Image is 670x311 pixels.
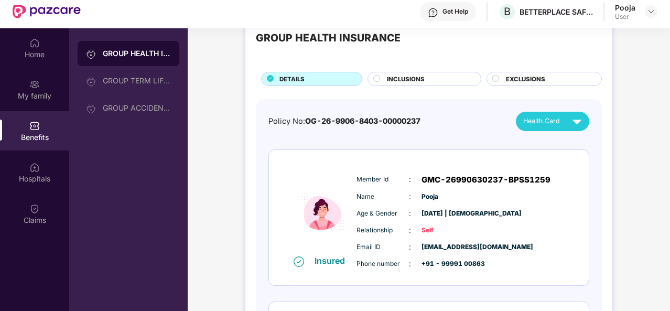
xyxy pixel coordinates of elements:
img: svg+xml;base64,PHN2ZyB3aWR0aD0iMjAiIGhlaWdodD0iMjAiIHZpZXdCb3g9IjAgMCAyMCAyMCIgZmlsbD0ibm9uZSIgeG... [29,79,40,90]
span: GMC-26990630237-BPSS1259 [422,174,550,186]
span: : [409,241,411,253]
span: Email ID [356,242,409,252]
span: +91 - 99991 00863 [422,259,474,269]
img: svg+xml;base64,PHN2ZyB3aWR0aD0iMjAiIGhlaWdodD0iMjAiIHZpZXdCb3g9IjAgMCAyMCAyMCIgZmlsbD0ibm9uZSIgeG... [86,76,96,87]
span: Relationship [356,226,409,235]
div: Policy No: [268,115,420,127]
span: INCLUSIONS [387,74,425,84]
div: GROUP HEALTH INSURANCE [256,30,401,46]
span: [DATE] | [DEMOGRAPHIC_DATA] [422,209,474,219]
span: : [409,258,411,270]
img: svg+xml;base64,PHN2ZyBpZD0iRHJvcGRvd24tMzJ4MzIiIHhtbG5zPSJodHRwOi8vd3d3LnczLm9yZy8yMDAwL3N2ZyIgd2... [647,7,655,16]
span: : [409,208,411,219]
span: Health Card [523,116,560,126]
img: svg+xml;base64,PHN2ZyBpZD0iSGVscC0zMngzMiIgeG1sbnM9Imh0dHA6Ly93d3cudzMub3JnLzIwMDAvc3ZnIiB3aWR0aD... [428,7,438,18]
span: : [409,191,411,202]
div: Get Help [442,7,468,16]
span: DETAILS [279,74,305,84]
span: Age & Gender [356,209,409,219]
img: svg+xml;base64,PHN2ZyB4bWxucz0iaHR0cDovL3d3dy53My5vcmcvMjAwMC9zdmciIHZpZXdCb3g9IjAgMCAyNCAyNCIgd2... [568,112,586,131]
span: B [504,5,511,18]
div: GROUP HEALTH INSURANCE [103,48,171,59]
img: svg+xml;base64,PHN2ZyBpZD0iQ2xhaW0iIHhtbG5zPSJodHRwOi8vd3d3LnczLm9yZy8yMDAwL3N2ZyIgd2lkdGg9IjIwIi... [29,203,40,214]
span: Self [422,226,474,235]
span: Pooja [422,192,474,202]
span: [EMAIL_ADDRESS][DOMAIN_NAME] [422,242,474,252]
span: Name [356,192,409,202]
div: User [615,13,635,21]
div: Insured [315,255,351,266]
div: Pooja [615,3,635,13]
span: : [409,224,411,236]
span: OG-26-9906-8403-00000237 [305,116,420,125]
div: BETTERPLACE SAFETY SOLUTIONS PRIVATE LIMITED [520,7,593,17]
span: Phone number [356,259,409,269]
img: svg+xml;base64,PHN2ZyBpZD0iSG9zcGl0YWxzIiB4bWxucz0iaHR0cDovL3d3dy53My5vcmcvMjAwMC9zdmciIHdpZHRoPS... [29,162,40,173]
span: : [409,174,411,185]
img: svg+xml;base64,PHN2ZyB3aWR0aD0iMjAiIGhlaWdodD0iMjAiIHZpZXdCb3g9IjAgMCAyMCAyMCIgZmlsbD0ibm9uZSIgeG... [86,103,96,114]
span: Member Id [356,175,409,185]
img: New Pazcare Logo [13,5,81,18]
button: Health Card [516,112,589,131]
div: GROUP ACCIDENTAL INSURANCE [103,104,171,112]
img: svg+xml;base64,PHN2ZyBpZD0iSG9tZSIgeG1sbnM9Imh0dHA6Ly93d3cudzMub3JnLzIwMDAvc3ZnIiB3aWR0aD0iMjAiIG... [29,38,40,48]
span: EXCLUSIONS [506,74,545,84]
img: svg+xml;base64,PHN2ZyB3aWR0aD0iMjAiIGhlaWdodD0iMjAiIHZpZXdCb3g9IjAgMCAyMCAyMCIgZmlsbD0ibm9uZSIgeG... [86,49,96,59]
div: GROUP TERM LIFE INSURANCE [103,77,171,85]
img: icon [291,168,354,255]
img: svg+xml;base64,PHN2ZyBpZD0iQmVuZWZpdHMiIHhtbG5zPSJodHRwOi8vd3d3LnczLm9yZy8yMDAwL3N2ZyIgd2lkdGg9Ij... [29,121,40,131]
img: svg+xml;base64,PHN2ZyB4bWxucz0iaHR0cDovL3d3dy53My5vcmcvMjAwMC9zdmciIHdpZHRoPSIxNiIgaGVpZ2h0PSIxNi... [294,256,304,267]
